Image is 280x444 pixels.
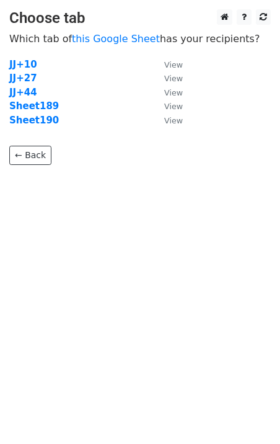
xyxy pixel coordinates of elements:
a: View [152,87,183,98]
h3: Choose tab [9,9,271,27]
a: this Google Sheet [72,33,160,45]
small: View [164,88,183,97]
small: View [164,74,183,83]
a: View [152,100,183,112]
a: View [152,73,183,84]
a: JJ+44 [9,87,37,98]
a: ← Back [9,146,51,165]
a: JJ+10 [9,59,37,70]
small: View [164,102,183,111]
small: View [164,116,183,125]
a: Sheet190 [9,115,59,126]
p: Which tab of has your recipients? [9,32,271,45]
a: View [152,115,183,126]
a: JJ+27 [9,73,37,84]
a: View [152,59,183,70]
a: Sheet189 [9,100,59,112]
small: View [164,60,183,69]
